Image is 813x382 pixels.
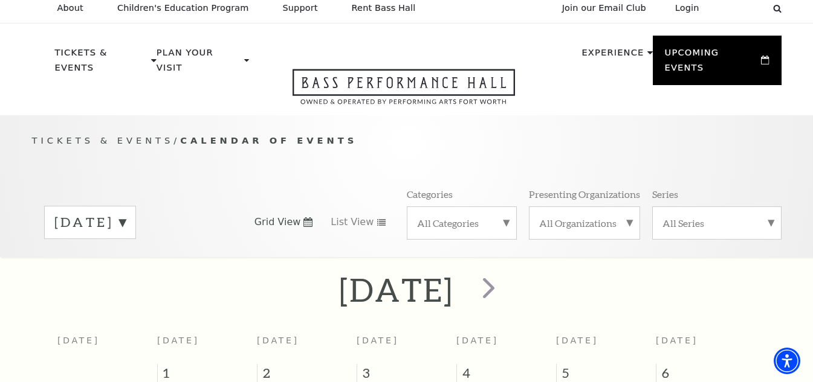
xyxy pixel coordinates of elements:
button: next [465,269,509,311]
th: [DATE] [57,328,157,364]
span: [DATE] [357,336,399,345]
a: Open this option [249,69,559,115]
span: Calendar of Events [180,135,357,145]
p: Children's Education Program [117,3,249,13]
p: / [32,133,782,148]
p: Support [283,3,318,13]
h2: [DATE] [339,270,453,309]
p: Tickets & Events [55,45,149,82]
span: List View [331,215,374,229]
span: Tickets & Events [32,135,174,145]
div: Accessibility Menu [774,348,800,374]
label: All Categories [417,217,507,229]
p: Rent Bass Hall [352,3,416,13]
span: [DATE] [556,336,598,345]
span: [DATE] [257,336,299,345]
label: [DATE] [54,213,126,232]
select: Select: [719,2,762,14]
p: Presenting Organizations [529,188,640,200]
p: Experience [581,45,644,67]
span: Grid View [254,215,301,229]
span: [DATE] [456,336,499,345]
span: [DATE] [656,336,698,345]
label: All Organizations [539,217,630,229]
p: Plan Your Visit [157,45,241,82]
p: Upcoming Events [665,45,759,82]
p: Categories [407,188,453,200]
p: About [57,3,83,13]
label: All Series [662,217,771,229]
p: Series [652,188,678,200]
span: [DATE] [157,336,199,345]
